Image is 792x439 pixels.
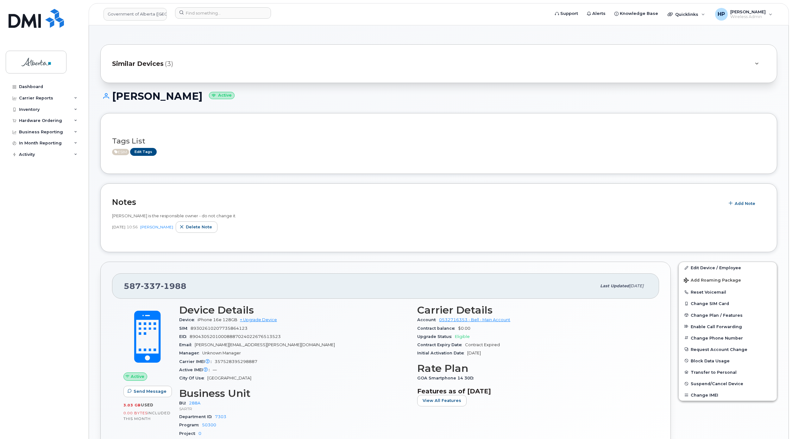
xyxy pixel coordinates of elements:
[190,334,281,339] span: 89043052010008887024022676513523
[179,401,189,405] span: BU
[465,342,500,347] span: Contract Expired
[209,92,235,99] small: Active
[112,59,164,68] span: Similar Devices
[179,351,202,355] span: Manager
[112,197,721,207] h2: Notes
[417,304,648,316] h3: Carrier Details
[679,378,777,389] button: Suspend/Cancel Device
[134,388,167,394] span: Send Message
[691,313,743,317] span: Change Plan / Features
[679,309,777,321] button: Change Plan / Features
[123,403,141,407] span: 3.03 GB
[179,367,213,372] span: Active IMEI
[123,386,172,397] button: Send Message
[140,225,173,229] a: [PERSON_NAME]
[112,213,236,218] span: [PERSON_NAME] is the responsible owner - do not change it
[458,326,470,331] span: $0.00
[684,278,741,284] span: Add Roaming Package
[179,317,198,322] span: Device
[417,334,455,339] span: Upgrade Status
[202,423,216,427] a: 50300
[165,59,173,68] span: (3)
[179,334,190,339] span: EID
[215,359,257,364] span: 357528395298887
[179,304,410,316] h3: Device Details
[176,221,217,233] button: Delete note
[191,326,248,331] span: 89302610207735864123
[417,376,477,380] span: GOA Smartphone 14 30D
[679,286,777,298] button: Reset Voicemail
[417,395,467,406] button: View All Features
[600,283,629,288] span: Last updated
[679,366,777,378] button: Transfer to Personal
[195,342,335,347] span: [PERSON_NAME][EMAIL_ADDRESS][PERSON_NAME][DOMAIN_NAME]
[127,224,138,230] span: 10:56
[179,388,410,399] h3: Business Unit
[213,367,217,372] span: —
[179,414,215,419] span: Department ID
[112,224,125,230] span: [DATE]
[124,281,186,291] span: 587
[725,198,761,209] button: Add Note
[179,376,207,380] span: City Of Use
[112,149,129,155] span: Active
[691,324,742,329] span: Enable Call Forwarding
[467,351,481,355] span: [DATE]
[161,281,186,291] span: 1988
[629,283,644,288] span: [DATE]
[179,359,215,364] span: Carrier IMEI
[179,431,198,436] span: Project
[417,363,648,374] h3: Rate Plan
[417,342,465,347] span: Contract Expiry Date
[141,281,161,291] span: 337
[439,317,510,322] a: 0532716353 - Bell - Main Account
[198,317,237,322] span: iPhone 16e 128GB
[100,91,777,102] h1: [PERSON_NAME]
[417,351,467,355] span: Initial Activation Date
[455,334,470,339] span: Eligible
[679,355,777,366] button: Block Data Usage
[679,389,777,401] button: Change IMEI
[679,321,777,332] button: Enable Call Forwarding
[179,326,191,331] span: SIM
[735,200,755,207] span: Add Note
[179,406,410,411] p: SARTR
[186,224,212,230] span: Delete note
[189,401,200,405] a: 288A
[215,414,226,419] a: 7303
[423,398,461,404] span: View All Features
[679,344,777,355] button: Request Account Change
[141,403,154,407] span: used
[240,317,277,322] a: + Upgrade Device
[417,317,439,322] span: Account
[679,332,777,344] button: Change Phone Number
[130,148,157,156] a: Edit Tags
[207,376,251,380] span: [GEOGRAPHIC_DATA]
[417,387,648,395] h3: Features as of [DATE]
[202,351,241,355] span: Unknown Manager
[679,273,777,286] button: Add Roaming Package
[198,431,201,436] a: 0
[679,262,777,273] a: Edit Device / Employee
[679,298,777,309] button: Change SIM Card
[179,342,195,347] span: Email
[691,381,743,386] span: Suspend/Cancel Device
[417,326,458,331] span: Contract balance
[112,137,765,145] h3: Tags List
[123,411,148,415] span: 0.00 Bytes
[131,373,144,379] span: Active
[179,423,202,427] span: Program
